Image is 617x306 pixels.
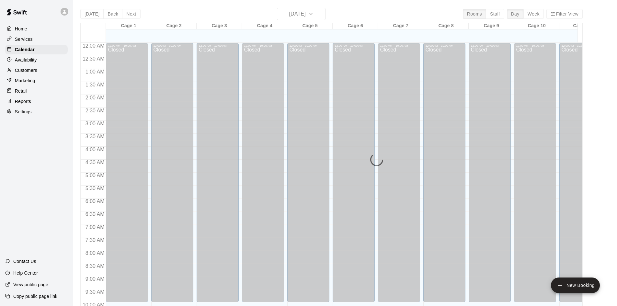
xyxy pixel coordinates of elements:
[242,23,287,29] div: Cage 4
[287,23,333,29] div: Cage 5
[84,289,106,295] span: 9:30 AM
[333,43,375,302] div: 12:00 AM – 10:00 AM: Closed
[15,88,27,94] p: Retail
[5,76,68,85] a: Marketing
[333,23,378,29] div: Cage 6
[197,23,242,29] div: Cage 3
[199,47,237,304] div: Closed
[81,43,106,49] span: 12:00 AM
[153,44,191,47] div: 12:00 AM – 10:00 AM
[469,23,514,29] div: Cage 9
[84,186,106,191] span: 5:30 AM
[471,44,509,47] div: 12:00 AM – 10:00 AM
[13,258,36,265] p: Contact Us
[471,47,509,304] div: Closed
[13,293,57,300] p: Copy public page link
[15,57,37,63] p: Availability
[5,34,68,44] a: Services
[425,44,463,47] div: 12:00 AM – 10:00 AM
[84,147,106,152] span: 4:00 AM
[84,173,106,178] span: 5:00 AM
[15,108,32,115] p: Settings
[199,44,237,47] div: 12:00 AM – 10:00 AM
[13,281,48,288] p: View public page
[5,55,68,65] a: Availability
[153,47,191,304] div: Closed
[84,108,106,113] span: 2:30 AM
[289,44,327,47] div: 12:00 AM – 10:00 AM
[423,23,469,29] div: Cage 8
[561,44,600,47] div: 12:00 AM – 10:00 AM
[84,82,106,87] span: 1:30 AM
[106,43,148,302] div: 12:00 AM – 10:00 AM: Closed
[289,47,327,304] div: Closed
[380,47,418,304] div: Closed
[378,43,420,302] div: 12:00 AM – 10:00 AM: Closed
[5,96,68,106] a: Reports
[514,43,556,302] div: 12:00 AM – 10:00 AM: Closed
[15,98,31,105] p: Reports
[559,23,605,29] div: Cage 11
[81,56,106,62] span: 12:30 AM
[551,278,600,293] button: add
[5,107,68,117] a: Settings
[559,43,601,302] div: 12:00 AM – 10:00 AM: Closed
[244,44,282,47] div: 12:00 AM – 10:00 AM
[84,198,106,204] span: 6:00 AM
[84,160,106,165] span: 4:30 AM
[5,45,68,54] a: Calendar
[197,43,239,302] div: 12:00 AM – 10:00 AM: Closed
[5,65,68,75] a: Customers
[287,43,329,302] div: 12:00 AM – 10:00 AM: Closed
[15,36,33,42] p: Services
[84,134,106,139] span: 3:30 AM
[335,47,373,304] div: Closed
[13,270,38,276] p: Help Center
[84,95,106,100] span: 2:00 AM
[84,237,106,243] span: 7:30 AM
[380,44,418,47] div: 12:00 AM – 10:00 AM
[84,211,106,217] span: 6:30 AM
[423,43,465,302] div: 12:00 AM – 10:00 AM: Closed
[561,47,600,304] div: Closed
[108,44,146,47] div: 12:00 AM – 10:00 AM
[84,121,106,126] span: 3:00 AM
[469,43,511,302] div: 12:00 AM – 10:00 AM: Closed
[106,23,151,29] div: Cage 1
[15,67,37,74] p: Customers
[15,77,35,84] p: Marketing
[425,47,463,304] div: Closed
[151,23,197,29] div: Cage 2
[151,43,193,302] div: 12:00 AM – 10:00 AM: Closed
[84,69,106,74] span: 1:00 AM
[5,86,68,96] a: Retail
[244,47,282,304] div: Closed
[5,24,68,34] a: Home
[84,276,106,282] span: 9:00 AM
[84,250,106,256] span: 8:00 AM
[378,23,423,29] div: Cage 7
[84,263,106,269] span: 8:30 AM
[516,47,554,304] div: Closed
[108,47,146,304] div: Closed
[15,26,27,32] p: Home
[15,46,35,53] p: Calendar
[242,43,284,302] div: 12:00 AM – 10:00 AM: Closed
[335,44,373,47] div: 12:00 AM – 10:00 AM
[514,23,559,29] div: Cage 10
[516,44,554,47] div: 12:00 AM – 10:00 AM
[84,224,106,230] span: 7:00 AM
